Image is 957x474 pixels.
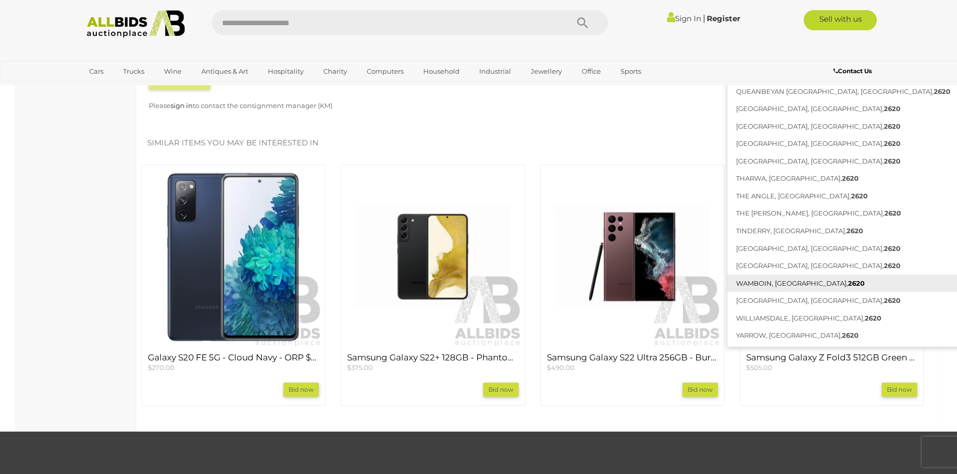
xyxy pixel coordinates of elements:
[934,87,950,95] strong: 2620
[746,363,917,373] p: $505.00
[148,363,319,373] p: $270.00
[884,244,900,252] strong: 2620
[703,13,705,24] span: |
[117,63,151,80] a: Trucks
[141,165,325,406] div: Galaxy S20 FE 5G - Cloud Navy - ORP $999 - Brand New
[524,63,569,80] a: Jewellery
[540,165,724,406] div: Samsung Galaxy S22 Ultra 256GB - Burgundy - ORP: $1,949 - Brand New
[842,174,859,182] strong: 2620
[884,139,900,147] strong: 2620
[149,100,659,112] p: Please to contact the consignment manager (KM)
[83,63,110,80] a: Cars
[707,14,740,23] a: Register
[614,63,648,80] a: Sports
[547,353,718,362] h4: Samsung Galaxy S22 Ultra 256GB - Burgundy - ORP: $1,949 - Brand New
[557,10,608,35] button: Search
[746,353,917,362] h4: Samsung Galaxy Z Fold3 512GB Green - ORP $2,649 - Brand New
[683,383,718,397] a: Bid now
[847,227,863,235] strong: 2620
[83,80,167,96] a: [GEOGRAPHIC_DATA]
[884,122,900,130] strong: 2620
[473,63,518,80] a: Industrial
[143,167,323,347] img: Galaxy S20 FE 5G - Cloud Navy - ORP $999 - Brand New
[148,353,319,362] h4: Galaxy S20 FE 5G - Cloud Navy - ORP $999 - Brand New
[347,353,518,362] h4: Samsung Galaxy S22+ 128GB - Phantom Black - ORP $1,549
[547,363,718,373] p: $490.00
[347,363,518,373] p: $375.00
[317,63,354,80] a: Charity
[147,139,918,147] h2: Similar items you may be interested in
[341,165,525,406] div: Samsung Galaxy S22+ 128GB - Phantom Black - ORP $1,549
[884,296,900,304] strong: 2620
[360,63,410,80] a: Computers
[171,101,193,110] a: sign in
[81,10,191,38] img: Allbids.com.au
[865,314,881,322] strong: 2620
[882,383,917,397] a: Bid now
[284,383,319,397] a: Bid now
[667,14,701,23] a: Sign In
[575,63,607,80] a: Office
[542,167,722,347] img: Samsung Galaxy S22 Ultra 256GB - Burgundy - ORP: $1,949 - Brand New
[347,353,518,373] a: Samsung Galaxy S22+ 128GB - Phantom Black - ORP $1,549 $375.00
[157,63,188,80] a: Wine
[343,167,523,347] img: Samsung Galaxy S22+ 128GB - Phantom Black - ORP $1,549
[842,331,859,339] strong: 2620
[884,104,900,113] strong: 2620
[483,383,519,397] a: Bid now
[851,192,868,200] strong: 2620
[195,63,255,80] a: Antiques & Art
[833,66,874,77] a: Contact Us
[746,353,917,373] a: Samsung Galaxy Z Fold3 512GB Green - ORP $2,649 - Brand New $505.00
[884,261,900,270] strong: 2620
[884,209,901,217] strong: 2620
[417,63,466,80] a: Household
[547,353,718,373] a: Samsung Galaxy S22 Ultra 256GB - Burgundy - ORP: $1,949 - Brand New $490.00
[884,157,900,165] strong: 2620
[848,279,865,287] strong: 2620
[833,67,872,75] b: Contact Us
[804,10,877,30] a: Sell with us
[261,63,310,80] a: Hospitality
[148,353,319,373] a: Galaxy S20 FE 5G - Cloud Navy - ORP $999 - Brand New $270.00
